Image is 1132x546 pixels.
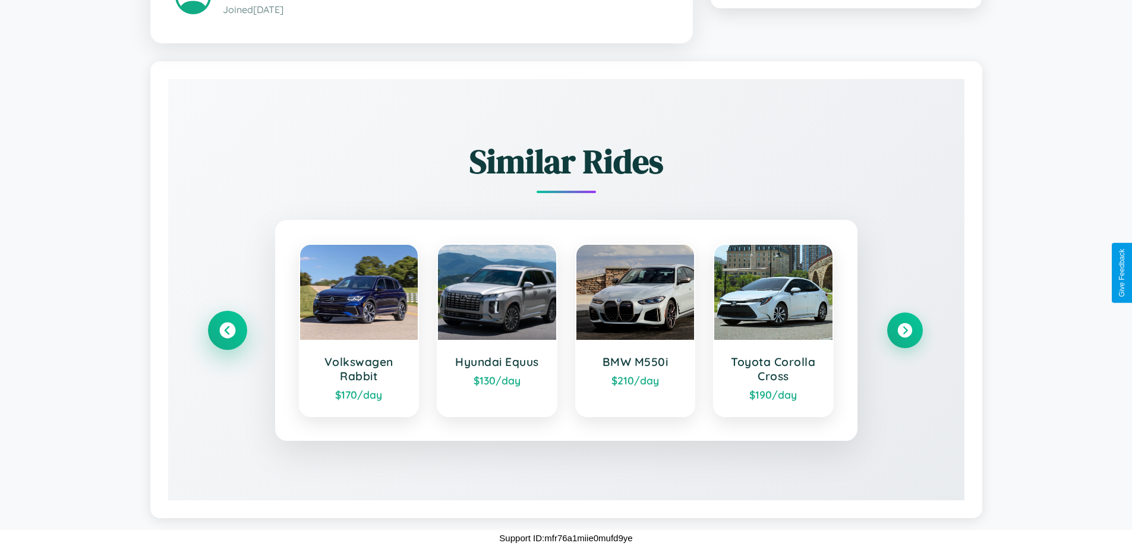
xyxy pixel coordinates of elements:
[1118,249,1126,297] div: Give Feedback
[312,388,406,401] div: $ 170 /day
[575,244,696,417] a: BMW M550i$210/day
[588,355,683,369] h3: BMW M550i
[726,388,821,401] div: $ 190 /day
[299,244,420,417] a: Volkswagen Rabbit$170/day
[713,244,834,417] a: Toyota Corolla Cross$190/day
[210,138,923,184] h2: Similar Rides
[499,530,632,546] p: Support ID: mfr76a1miie0mufd9ye
[437,244,557,417] a: Hyundai Equus$130/day
[450,374,544,387] div: $ 130 /day
[450,355,544,369] h3: Hyundai Equus
[312,355,406,383] h3: Volkswagen Rabbit
[588,374,683,387] div: $ 210 /day
[223,1,668,18] p: Joined [DATE]
[726,355,821,383] h3: Toyota Corolla Cross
